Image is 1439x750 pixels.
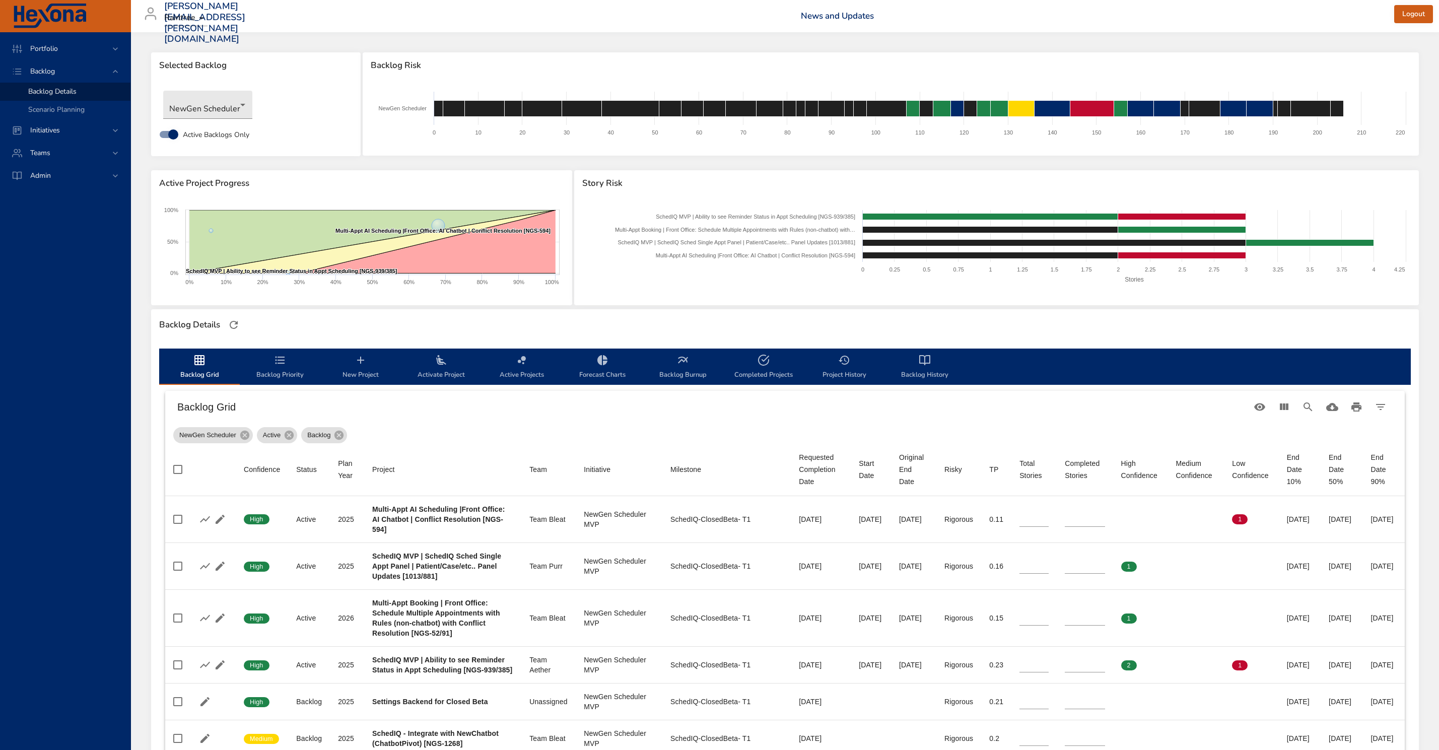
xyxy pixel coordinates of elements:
[226,317,241,332] button: Refresh Page
[944,463,973,475] span: Risky
[1121,457,1160,482] div: Sort
[367,279,378,285] text: 50%
[22,171,59,180] span: Admin
[338,457,356,482] div: Sort
[696,129,702,135] text: 60
[1296,395,1320,419] button: Search
[1121,515,1137,524] span: 0
[1051,266,1058,272] text: 1.5
[1371,561,1397,571] div: [DATE]
[1224,129,1234,135] text: 180
[989,514,1003,524] div: 0.11
[1209,266,1219,272] text: 2.75
[799,451,843,488] span: Requested Completion Date
[244,614,269,623] span: High
[1329,613,1354,623] div: [DATE]
[615,227,855,233] text: Multi-Appt Booking | Front Office: Schedule Multiple Appointments with Rules (non-chatbot) with…
[475,129,482,135] text: 10
[1402,8,1425,21] span: Logout
[488,354,556,381] span: Active Projects
[584,509,654,529] div: NewGen Scheduler MVP
[1004,129,1013,135] text: 130
[1287,733,1313,743] div: [DATE]
[330,279,341,285] text: 40%
[433,129,436,135] text: 0
[944,697,973,707] div: Rigorous
[829,129,835,135] text: 90
[246,354,314,381] span: Backlog Priority
[296,463,322,475] span: Status
[296,463,317,475] div: Sort
[890,354,959,381] span: Backlog History
[372,656,512,674] b: SchedIQ MVP | Ability to see Reminder Status in Appt Scheduling [NGS-939/385]
[1373,266,1376,272] text: 4
[859,514,883,524] div: [DATE]
[372,729,499,747] b: SchedIQ - Integrate with NewChatbot (ChatbotPivot) [NGS-1268]
[28,105,85,114] span: Scenario Planning
[159,349,1411,385] div: backlog-tab
[799,697,843,707] div: [DATE]
[989,266,992,272] text: 1
[1117,266,1120,272] text: 2
[1273,266,1283,272] text: 3.25
[670,613,783,623] div: SchedIQ-ClosedBeta- T1
[338,613,356,623] div: 2026
[1371,451,1397,488] div: End Date 90%
[1371,613,1397,623] div: [DATE]
[244,562,269,571] span: High
[294,279,305,285] text: 30%
[1232,661,1248,670] span: 1
[338,514,356,524] div: 2025
[861,266,864,272] text: 0
[372,463,395,475] div: Project
[1019,457,1049,482] span: Total Stories
[156,317,223,333] div: Backlog Details
[164,10,208,26] div: Raintree
[799,613,843,623] div: [DATE]
[1287,514,1313,524] div: [DATE]
[960,129,969,135] text: 120
[859,457,883,482] div: Start Date
[989,463,998,475] div: Sort
[1329,697,1354,707] div: [DATE]
[899,451,928,488] div: Original End Date
[989,733,1003,743] div: 0.2
[164,207,178,213] text: 100%
[923,266,931,272] text: 0.5
[301,430,336,440] span: Backlog
[1329,733,1354,743] div: [DATE]
[989,613,1003,623] div: 0.15
[1287,697,1313,707] div: [DATE]
[1092,129,1101,135] text: 150
[159,178,564,188] span: Active Project Progress
[440,279,451,285] text: 70%
[529,463,547,475] div: Sort
[244,734,279,743] span: Medium
[335,228,551,234] text: Multi-Appt AI Scheduling |Front Office: AI Chatbot | Conflict Resolution [NGS-594]
[871,129,880,135] text: 100
[1306,266,1314,272] text: 3.5
[1181,129,1190,135] text: 170
[165,391,1405,423] div: Table Toolbar
[1232,614,1248,623] span: 0
[1232,457,1270,482] span: Low Confidence
[197,731,213,746] button: Edit Project Details
[1125,276,1144,283] text: Stories
[338,457,356,482] span: Plan Year
[1329,561,1354,571] div: [DATE]
[296,514,322,524] div: Active
[656,214,856,220] text: SchedIQ MVP | Ability to see Reminder Status in Appt Scheduling [NGS-939/385]
[529,514,568,524] div: Team Bleat
[989,660,1003,670] div: 0.23
[296,561,322,571] div: Active
[1121,457,1160,482] span: High Confidence
[163,91,252,119] div: NewGen Scheduler
[944,660,973,670] div: Rigorous
[1176,562,1191,571] span: 0
[529,697,568,707] div: Unassigned
[899,561,928,571] div: [DATE]
[257,430,287,440] span: Active
[899,660,928,670] div: [DATE]
[670,733,783,743] div: SchedIQ-ClosedBeta- T1
[173,430,242,440] span: NewGen Scheduler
